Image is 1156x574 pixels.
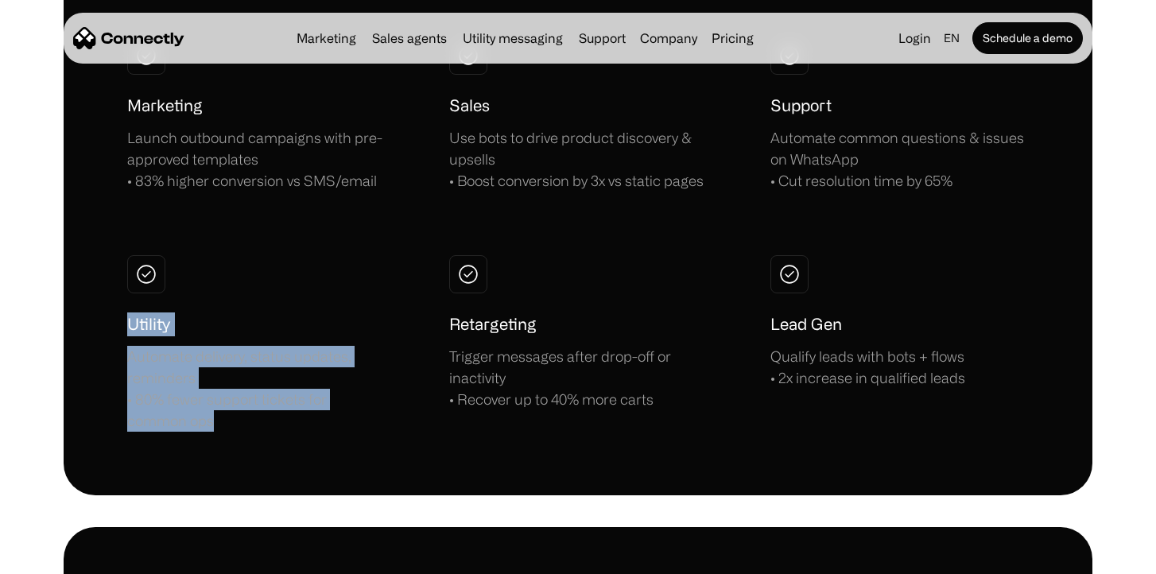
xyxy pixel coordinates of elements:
[572,32,632,45] a: Support
[290,32,363,45] a: Marketing
[449,94,490,118] h1: Sales
[127,127,386,192] div: Launch outbound campaigns with pre-approved templates • 83% higher conversion vs SMS/email
[705,32,760,45] a: Pricing
[366,32,453,45] a: Sales agents
[937,27,969,49] div: en
[640,27,697,49] div: Company
[770,94,832,118] h1: Support
[449,312,537,336] h1: Retargeting
[127,346,386,432] div: Automate delivery, status updates, reminders • 80% fewer support tickets for common ops
[16,545,95,568] aside: Language selected: English
[892,27,937,49] a: Login
[449,346,708,410] div: Trigger messages after drop-off or inactivity • Recover up to 40% more carts
[456,32,569,45] a: Utility messaging
[972,22,1083,54] a: Schedule a demo
[635,27,702,49] div: Company
[127,94,203,118] h1: Marketing
[449,127,708,192] div: Use bots to drive product discovery & upsells • Boost conversion by 3x vs static pages
[73,26,184,50] a: home
[770,312,842,336] h1: Lead Gen
[32,546,95,568] ul: Language list
[944,27,960,49] div: en
[770,127,1029,192] div: Automate common questions & issues on WhatsApp • Cut resolution time by 65%
[127,312,171,336] h1: Utility
[770,346,965,389] div: Qualify leads with bots + flows • 2x increase in qualified leads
